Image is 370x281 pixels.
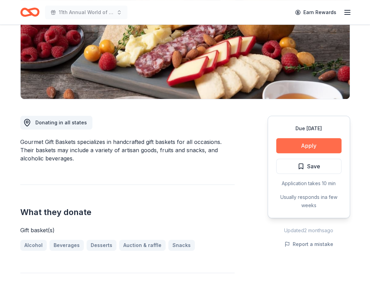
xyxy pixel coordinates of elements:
[49,240,84,251] a: Beverages
[20,226,235,234] div: Gift basket(s)
[291,6,340,19] a: Earn Rewards
[20,4,40,20] a: Home
[268,226,350,235] div: Updated 2 months ago
[276,159,341,174] button: Save
[87,240,116,251] a: Desserts
[276,138,341,153] button: Apply
[45,5,127,19] button: 11th Annual World of Pink [MEDICAL_DATA] Survivors Fashion Show 2025
[35,120,87,125] span: Donating in all states
[20,240,47,251] a: Alcohol
[168,240,195,251] a: Snacks
[284,240,333,248] button: Report a mistake
[307,162,320,171] span: Save
[20,207,235,218] h2: What they donate
[276,179,341,188] div: Application takes 10 min
[20,138,235,162] div: Gourmet Gift Baskets specializes in handcrafted gift baskets for all occasions. Their baskets may...
[119,240,166,251] a: Auction & raffle
[59,8,114,16] span: 11th Annual World of Pink [MEDICAL_DATA] Survivors Fashion Show 2025
[276,124,341,133] div: Due [DATE]
[276,193,341,210] div: Usually responds in a few weeks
